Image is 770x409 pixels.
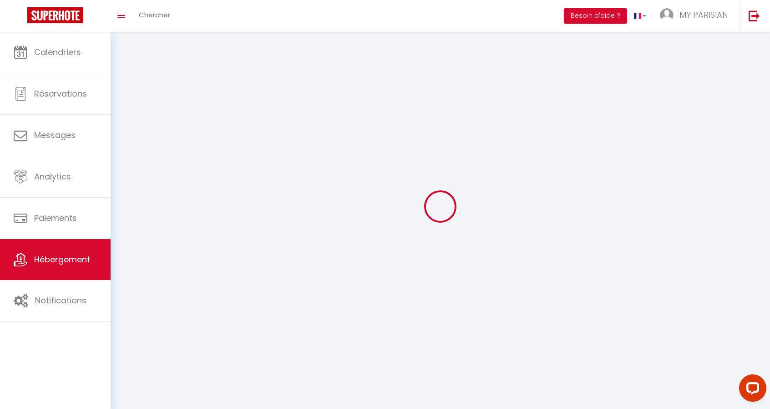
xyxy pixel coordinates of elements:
[660,8,674,22] img: ...
[35,295,86,306] span: Notifications
[34,254,90,265] span: Hébergement
[34,46,81,58] span: Calendriers
[34,212,77,224] span: Paiements
[564,8,627,24] button: Besoin d'aide ?
[34,129,76,141] span: Messages
[679,9,728,20] span: MY PARISIAN
[749,10,760,21] img: logout
[27,7,83,23] img: Super Booking
[34,88,87,99] span: Réservations
[732,371,770,409] iframe: LiveChat chat widget
[139,10,170,20] span: Chercher
[34,171,71,182] span: Analytics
